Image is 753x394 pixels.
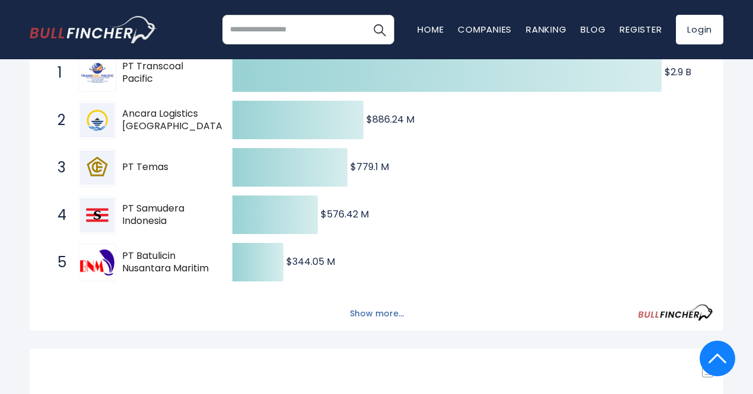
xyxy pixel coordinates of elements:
[52,63,63,83] span: 1
[80,150,114,185] img: PT Temas
[52,252,63,273] span: 5
[30,16,157,43] a: Go to homepage
[52,205,63,225] span: 4
[676,15,723,44] a: Login
[366,113,414,126] text: $886.24 M
[122,250,212,275] span: PT Batulicin Nusantara Maritim
[417,23,443,36] a: Home
[365,15,394,44] button: Search
[580,23,605,36] a: Blog
[122,60,212,85] span: PT Transcoal Pacific
[52,158,63,178] span: 3
[350,160,389,174] text: $779.1 M
[286,255,335,268] text: $344.05 M
[343,304,411,323] button: Show more...
[526,23,566,36] a: Ranking
[122,108,226,133] span: Ancara Logistics [GEOGRAPHIC_DATA]
[122,203,212,228] span: PT Samudera Indonesia
[620,23,662,36] a: Register
[80,245,114,280] img: PT Batulicin Nusantara Maritim
[30,16,157,43] img: bullfincher logo
[52,110,63,130] span: 2
[458,23,512,36] a: Companies
[80,198,114,232] img: PT Samudera Indonesia
[80,62,114,84] img: PT Transcoal Pacific
[321,207,369,221] text: $576.42 M
[665,65,691,79] text: $2.9 B
[122,161,212,174] span: PT Temas
[80,103,114,137] img: Ancara Logistics Indonesia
